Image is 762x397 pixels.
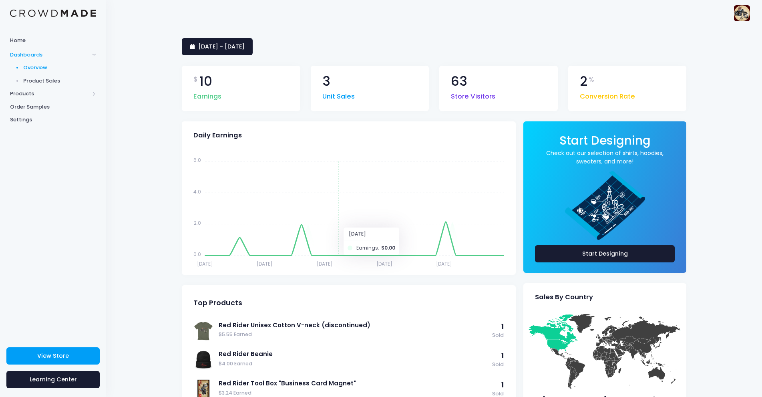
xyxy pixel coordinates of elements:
tspan: 4.0 [193,188,201,195]
img: User [734,5,750,21]
tspan: [DATE] [376,260,392,267]
span: Order Samples [10,103,96,111]
span: [DATE] - [DATE] [198,42,245,50]
span: 1 [501,322,504,331]
span: Dashboards [10,51,89,59]
span: Conversion Rate [580,88,635,102]
a: Start Designing [559,139,651,147]
span: 1 [501,351,504,361]
a: View Store [6,347,100,365]
span: 1 [501,380,504,390]
a: Learning Center [6,371,100,388]
tspan: 0.0 [193,250,201,257]
a: Red Rider Unisex Cotton V-neck (discontinued) [219,321,488,330]
tspan: [DATE] [436,260,452,267]
span: % [589,75,594,85]
span: 2 [580,75,587,88]
span: 10 [199,75,212,88]
span: Sales By Country [535,293,593,301]
span: Start Designing [559,132,651,149]
span: $4.00 Earned [219,360,488,368]
span: Home [10,36,96,44]
tspan: 6.0 [193,157,201,163]
tspan: [DATE] [317,260,333,267]
span: 63 [451,75,467,88]
span: Products [10,90,89,98]
tspan: [DATE] [197,260,213,267]
span: Learning Center [30,375,77,383]
a: Check out our selection of shirts, hoodies, sweaters, and more! [535,149,675,166]
tspan: 2.0 [194,219,201,226]
span: $3.24 Earned [219,389,488,397]
tspan: [DATE] [257,260,273,267]
span: Earnings [193,88,221,102]
span: Unit Sales [322,88,355,102]
span: Top Products [193,299,242,307]
a: Red Rider Beanie [219,350,488,359]
span: View Store [37,352,69,360]
span: Product Sales [23,77,97,85]
span: Overview [23,64,97,72]
img: Logo [10,10,96,17]
span: Settings [10,116,96,124]
span: Sold [492,361,504,369]
span: $ [193,75,198,85]
span: Sold [492,332,504,339]
span: Store Visitors [451,88,495,102]
span: 3 [322,75,330,88]
span: $5.55 Earned [219,331,488,339]
a: Red Rider Tool Box "Business Card Magnet" [219,379,488,388]
a: [DATE] - [DATE] [182,38,253,55]
span: Daily Earnings [193,131,242,139]
a: Start Designing [535,245,675,262]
